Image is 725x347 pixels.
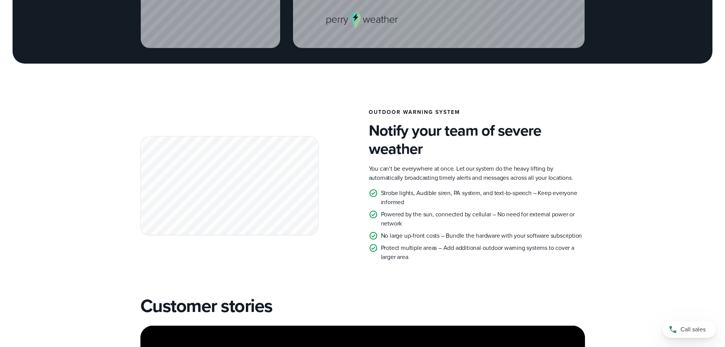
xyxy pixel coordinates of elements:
p: Protect multiple areas – Add additional outdoor warning systems to cover a larger area [381,243,585,262]
p: Powered by the sun, connected by cellular – No need for external power or network [381,210,585,228]
p: No large up-front costs – Bundle the hardware with your software subscription [381,231,582,240]
h2: Outdoor Warning System [369,109,585,115]
p: You can’t be everywhere at once. Let our system do the heavy lifting by automatically broadcastin... [369,164,585,182]
h3: Notify your team of severe weather [369,122,585,158]
span: Call sales [680,325,706,334]
h2: Customer stories [140,295,358,317]
a: Call sales [663,321,716,338]
p: Strobe lights, Audible siren, PA system, and text-to-speech – Keep everyone informed [381,189,585,207]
